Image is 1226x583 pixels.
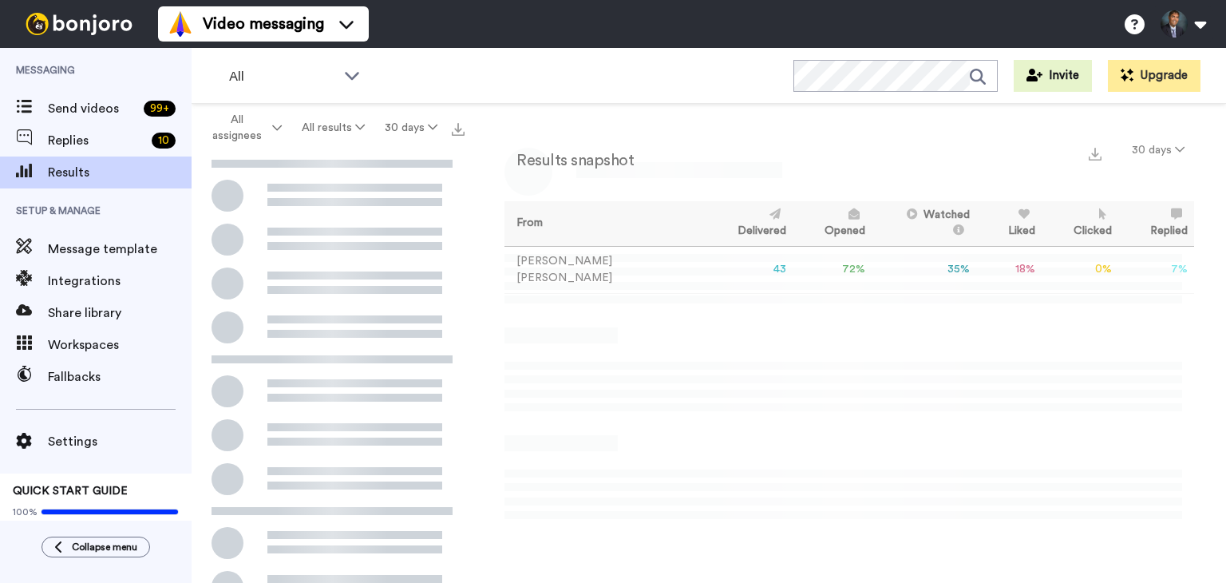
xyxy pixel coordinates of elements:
th: Opened [793,201,872,246]
div: 99 + [144,101,176,117]
span: Results [48,163,192,182]
span: Message template [48,240,192,259]
span: Video messaging [203,13,324,35]
button: Collapse menu [42,537,150,557]
span: Send videos [48,99,137,118]
span: Workspaces [48,335,192,355]
td: 43 [706,246,793,293]
img: export.svg [452,123,465,136]
span: QUICK START GUIDE [13,486,128,497]
th: Delivered [706,201,793,246]
span: All [229,67,336,86]
th: Liked [976,201,1042,246]
button: Export all results that match these filters now. [447,116,469,140]
th: Clicked [1042,201,1118,246]
td: 35 % [872,246,976,293]
span: Share library [48,303,192,323]
button: 30 days [1122,136,1194,165]
img: vm-color.svg [168,11,193,37]
th: From [504,201,706,246]
th: Replied [1118,201,1194,246]
button: 30 days [374,113,447,142]
td: 7 % [1118,246,1194,293]
img: bj-logo-header-white.svg [19,13,139,35]
td: 18 % [976,246,1042,293]
span: Settings [48,432,192,451]
h2: Results snapshot [504,152,634,169]
button: All assignees [195,105,292,150]
button: Export a summary of each team member’s results that match this filter now. [1084,141,1106,165]
button: Invite [1014,60,1092,92]
td: 72 % [793,246,872,293]
span: 100% [13,506,38,518]
img: export.svg [1089,148,1101,161]
span: Fallbacks [48,367,192,387]
button: Upgrade [1108,60,1200,92]
span: Integrations [48,272,192,291]
button: All results [292,113,375,142]
span: Collapse menu [72,541,137,553]
td: 0 % [1042,246,1118,293]
div: 10 [152,133,176,149]
span: All assignees [204,112,269,144]
td: [PERSON_NAME] [PERSON_NAME] [504,246,706,293]
span: Replies [48,131,145,150]
th: Watched [872,201,976,246]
